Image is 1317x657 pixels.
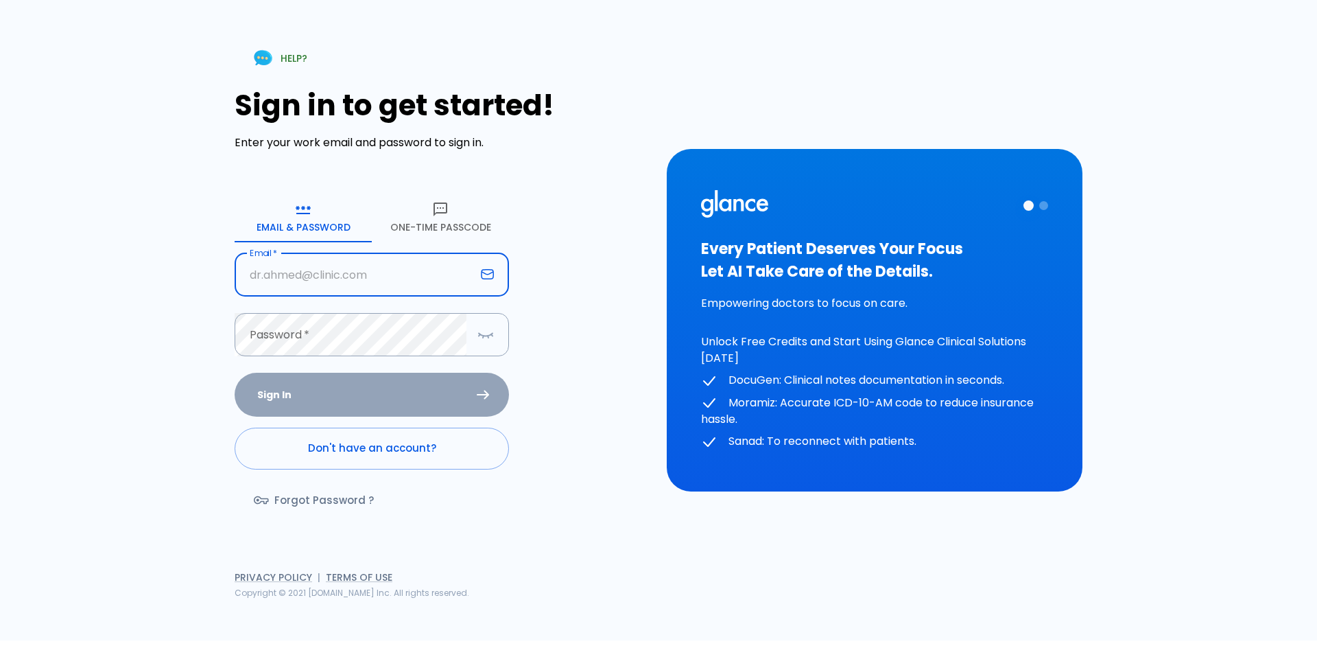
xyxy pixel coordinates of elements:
[235,570,312,584] a: Privacy Policy
[235,481,396,520] a: Forgot Password ?
[235,193,372,242] button: Email & Password
[235,89,650,122] h1: Sign in to get started!
[372,193,509,242] button: One-Time Passcode
[251,46,275,70] img: Chat Support
[326,570,392,584] a: Terms of Use
[235,135,650,151] p: Enter your work email and password to sign in.
[235,253,475,297] input: dr.ahmed@clinic.com
[701,433,1048,450] p: Sanad: To reconnect with patients.
[701,395,1048,428] p: Moramiz: Accurate ICD-10-AM code to reduce insurance hassle.
[235,587,469,599] span: Copyright © 2021 [DOMAIN_NAME] Inc. All rights reserved.
[235,41,324,76] a: HELP?
[701,334,1048,367] p: Unlock Free Credits and Start Using Glance Clinical Solutions [DATE]
[318,570,320,584] span: |
[235,428,509,469] a: Don't have an account?
[701,372,1048,389] p: DocuGen: Clinical notes documentation in seconds.
[701,295,1048,312] p: Empowering doctors to focus on care.
[701,238,1048,283] h3: Every Patient Deserves Your Focus Let AI Take Care of the Details.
